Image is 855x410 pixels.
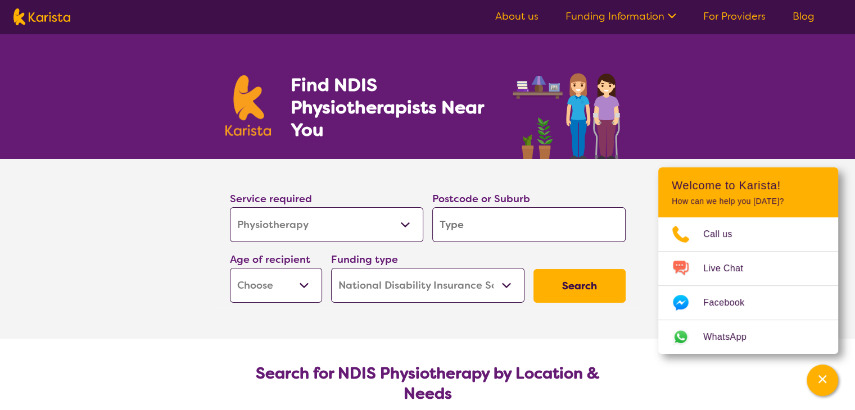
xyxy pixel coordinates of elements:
[290,74,498,141] h1: Find NDIS Physiotherapists Near You
[230,192,312,206] label: Service required
[432,207,626,242] input: Type
[432,192,530,206] label: Postcode or Suburb
[509,61,630,159] img: physiotherapy
[703,260,757,277] span: Live Chat
[331,253,398,266] label: Funding type
[225,75,272,136] img: Karista logo
[703,10,766,23] a: For Providers
[703,294,758,311] span: Facebook
[658,167,838,354] div: Channel Menu
[658,320,838,354] a: Web link opens in a new tab.
[672,197,825,206] p: How can we help you [DATE]?
[239,363,617,404] h2: Search for NDIS Physiotherapy by Location & Needs
[13,8,70,25] img: Karista logo
[230,253,310,266] label: Age of recipient
[566,10,676,23] a: Funding Information
[807,365,838,396] button: Channel Menu
[793,10,815,23] a: Blog
[658,217,838,354] ul: Choose channel
[672,179,825,192] h2: Welcome to Karista!
[533,269,626,303] button: Search
[703,226,746,243] span: Call us
[495,10,539,23] a: About us
[703,329,760,345] span: WhatsApp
